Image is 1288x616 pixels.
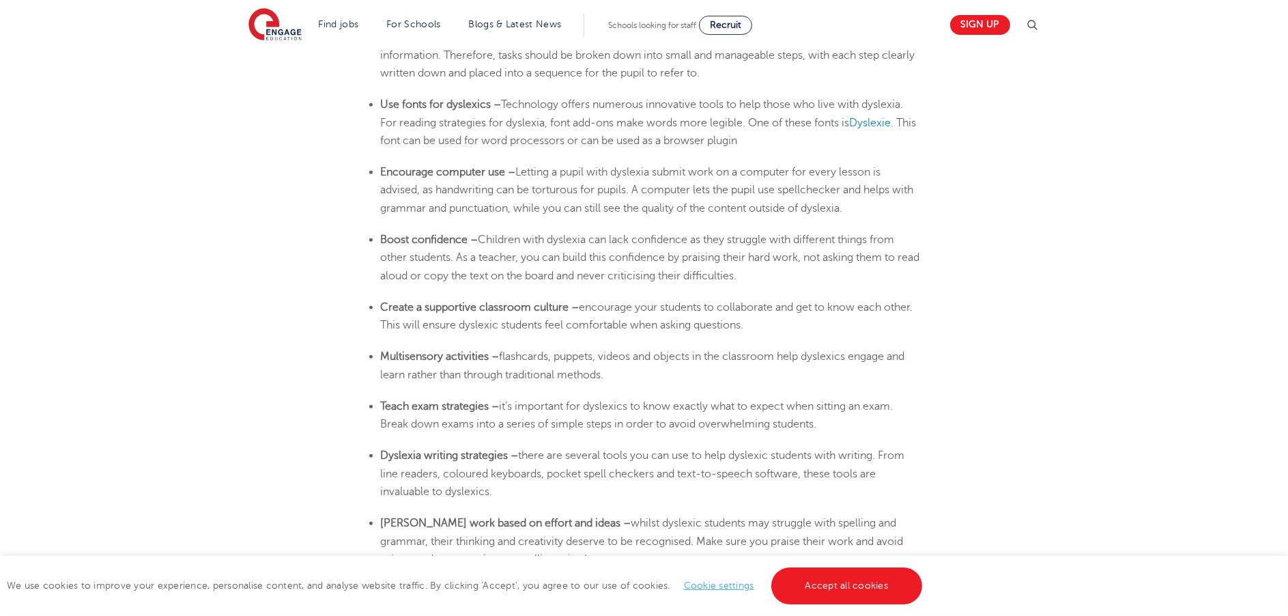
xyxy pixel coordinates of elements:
b: Use fonts for dyslexics – [380,98,501,111]
a: Recruit [699,16,752,35]
span: We use cookies to improve your experience, personalise content, and analyse website traffic. By c... [7,580,926,591]
b: Multisensory activities – [380,350,499,363]
span: Children with dyslexia can lack confidence as they struggle with different things from other stud... [380,234,919,282]
a: Dyslexie [849,117,891,129]
b: – [508,166,515,178]
span: encourage your students to collaborate and get to know each other. This will ensure dyslexic stud... [380,301,913,331]
a: Accept all cookies [771,568,923,604]
b: Boost confidence – [380,234,478,246]
img: Engage Education [248,8,302,42]
span: Due to the problems with short-term memory that dyslexia can create, pupils can struggle with tas... [380,13,915,79]
a: Blogs & Latest News [469,19,562,29]
span: it’s important for dyslexics to know exactly what to expect when sitting an exam. Break down exam... [380,400,893,430]
span: there are several tools you can use to help dyslexic students with writing. From line readers, co... [380,449,904,498]
a: Cookie settings [684,580,754,591]
span: . This font can be used for word processors or can be used as a browser plugin [380,117,916,147]
span: Letting a pupil with dyslexia submit work on a computer for every lesson is advised, as handwriti... [380,166,913,214]
b: Dyslexia writing strategies – [380,449,518,462]
b: Teach exam strategies – [380,400,499,412]
a: Sign up [950,15,1010,35]
span: Recruit [710,20,741,30]
span: whilst dyslexic students may struggle with spelling and grammar, their thinking and creativity de... [380,517,903,565]
b: Encourage computer use [380,166,505,178]
span: Schools looking for staff [608,20,696,30]
span: flashcards, puppets, videos and objects in the classroom help dyslexics engage and learn rather t... [380,350,904,380]
b: Create a supportive classroom culture – [380,301,579,313]
a: For Schools [386,19,440,29]
a: Find jobs [319,19,359,29]
span: Technology offers numerous innovative tools to help those who live with dyslexia. For reading str... [380,98,903,128]
b: [PERSON_NAME] work based on effort and ideas – [380,517,631,529]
